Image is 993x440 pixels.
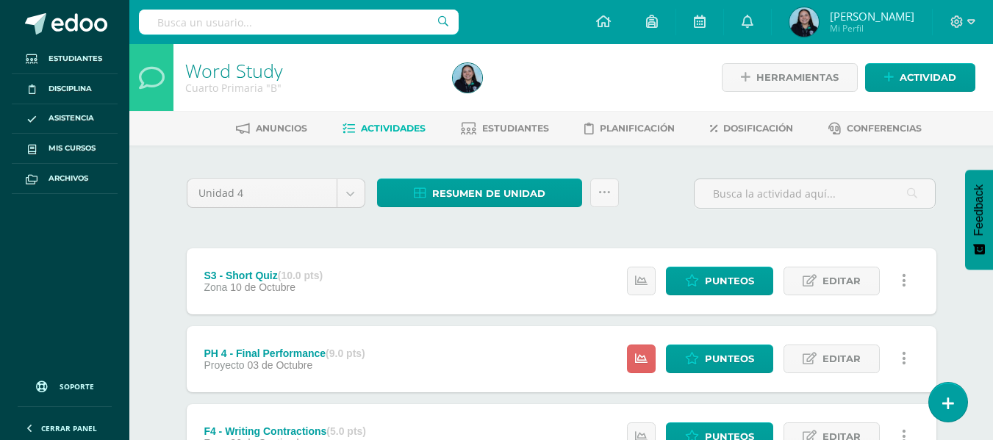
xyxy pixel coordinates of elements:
span: Estudiantes [49,53,102,65]
input: Busca la actividad aquí... [695,179,935,208]
div: PH 4 - Final Performance [204,347,365,359]
input: Busca un usuario... [139,10,459,35]
span: Estudiantes [482,123,549,134]
a: Herramientas [722,63,858,92]
a: Punteos [666,267,773,295]
a: Archivos [12,164,118,194]
span: Actividades [361,123,426,134]
span: Punteos [705,345,754,372]
strong: (9.0 pts) [326,347,365,359]
a: Soporte [18,367,112,403]
span: Archivos [49,173,88,184]
span: Mis cursos [49,143,96,154]
span: Resumen de unidad [432,180,545,207]
span: [PERSON_NAME] [830,9,914,24]
img: 8c46c7f4271155abb79e2bc50b6ca956.png [789,7,819,37]
span: Planificación [600,123,675,134]
a: Disciplina [12,74,118,104]
a: Estudiantes [461,117,549,140]
span: Disciplina [49,83,92,95]
div: F4 - Writing Contractions [204,425,366,437]
span: Anuncios [256,123,307,134]
div: Cuarto Primaria 'B' [185,81,435,95]
a: Word Study [185,58,283,83]
a: Planificación [584,117,675,140]
span: Editar [822,267,861,295]
span: Editar [822,345,861,372]
span: Feedback [972,184,986,236]
span: Asistencia [49,112,94,124]
a: Mis cursos [12,134,118,164]
span: Proyecto [204,359,244,371]
span: Mi Perfil [830,22,914,35]
a: Actividad [865,63,975,92]
span: Cerrar panel [41,423,97,433]
span: Zona [204,281,227,293]
a: Anuncios [236,117,307,140]
strong: (10.0 pts) [278,270,323,281]
a: Estudiantes [12,44,118,74]
a: Dosificación [710,117,793,140]
a: Resumen de unidad [377,178,582,207]
strong: (5.0 pts) [326,425,366,437]
span: Dosificación [723,123,793,134]
span: 10 de Octubre [230,281,295,293]
button: Feedback - Mostrar encuesta [965,170,993,270]
a: Punteos [666,345,773,373]
span: Unidad 4 [198,179,326,207]
a: Actividades [343,117,426,140]
span: Actividad [900,64,956,91]
h1: Word Study [185,60,435,81]
a: Asistencia [12,104,118,134]
span: Soporte [60,381,94,392]
span: Herramientas [756,64,839,91]
a: Conferencias [828,117,922,140]
span: 03 de Octubre [248,359,313,371]
span: Punteos [705,267,754,295]
div: S3 - Short Quiz [204,270,323,281]
a: Unidad 4 [187,179,365,207]
img: 8c46c7f4271155abb79e2bc50b6ca956.png [453,63,482,93]
span: Conferencias [847,123,922,134]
